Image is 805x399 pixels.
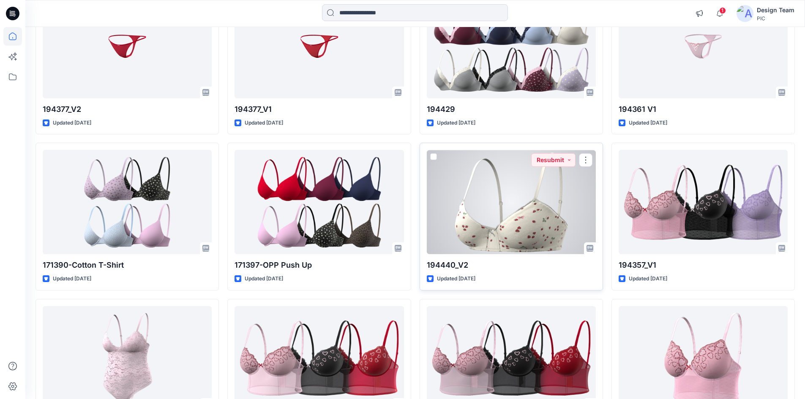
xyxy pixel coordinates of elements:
[619,103,788,115] p: 194361 V1
[43,103,212,115] p: 194377_V2
[629,119,667,128] p: Updated [DATE]
[53,274,91,283] p: Updated [DATE]
[43,259,212,271] p: 171390-Cotton T-Shirt
[629,274,667,283] p: Updated [DATE]
[737,5,753,22] img: avatar
[619,259,788,271] p: 194357_V1
[619,150,788,254] a: 194357_V1
[437,119,475,128] p: Updated [DATE]
[437,274,475,283] p: Updated [DATE]
[43,150,212,254] a: 171390-Cotton T-Shirt
[235,150,404,254] a: 171397-OPP Push Up
[719,7,726,14] span: 1
[235,259,404,271] p: 171397-OPP Push Up
[245,119,283,128] p: Updated [DATE]
[235,103,404,115] p: 194377_V1
[427,103,596,115] p: 194429
[757,15,794,22] div: PIC
[245,274,283,283] p: Updated [DATE]
[427,259,596,271] p: 194440_V2
[757,5,794,15] div: Design Team
[53,119,91,128] p: Updated [DATE]
[427,150,596,254] a: 194440_V2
